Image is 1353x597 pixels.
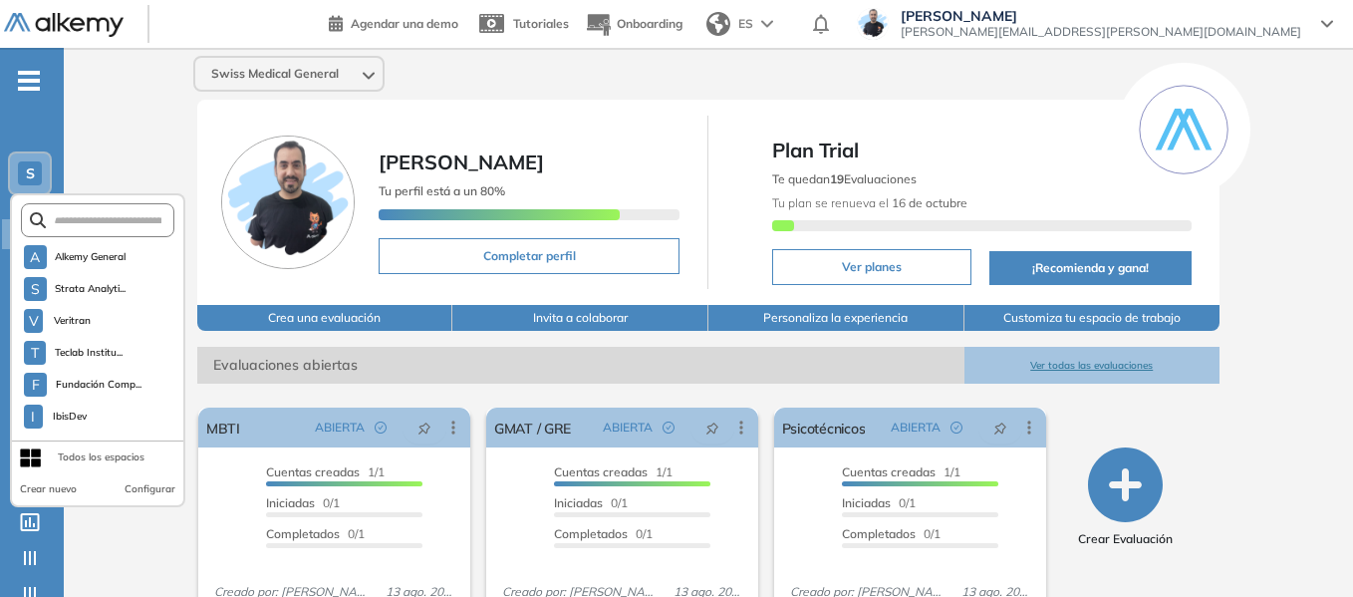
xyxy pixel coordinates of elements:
i: - [18,79,40,83]
span: Plan Trial [772,136,1192,165]
span: Iniciadas [266,495,315,510]
span: Onboarding [617,16,682,31]
span: Agendar una demo [351,16,458,31]
span: A [30,249,40,265]
b: 19 [830,171,844,186]
span: Completados [842,526,916,541]
button: Configurar [125,481,175,497]
span: Completados [554,526,628,541]
button: Completar perfil [379,238,680,274]
span: Tu perfil está a un 80% [379,183,505,198]
img: world [706,12,730,36]
span: 0/1 [266,495,340,510]
span: Iniciadas [554,495,603,510]
button: Crear nuevo [20,481,77,497]
span: Fundación Comp... [55,377,141,393]
span: Te quedan Evaluaciones [772,171,917,186]
b: 16 de octubre [889,195,967,210]
span: T [31,345,39,361]
button: Invita a colaborar [452,305,708,331]
a: GMAT / GRE [494,408,571,448]
button: Personaliza la experiencia [708,305,964,331]
span: S [31,281,40,297]
span: Evaluaciones abiertas [197,347,964,384]
img: arrow [761,20,773,28]
span: I [31,409,35,425]
span: [PERSON_NAME] [901,8,1301,24]
div: Todos los espacios [58,449,144,465]
span: Veritran [51,313,93,329]
span: Cuentas creadas [842,464,936,479]
div: Widget de chat [1253,501,1353,597]
span: pushpin [417,420,431,436]
button: Ver planes [772,249,971,285]
span: 0/1 [554,495,628,510]
span: S [26,165,35,181]
span: 0/1 [266,526,365,541]
span: 0/1 [842,495,916,510]
a: Psicotécnicos [782,408,866,448]
button: ¡Recomienda y gana! [989,251,1192,285]
span: Cuentas creadas [266,464,360,479]
span: Strata Analyti... [55,281,127,297]
a: MBTI [206,408,240,448]
span: Teclab Institu... [54,345,124,361]
span: 0/1 [842,526,941,541]
span: 0/1 [554,526,653,541]
iframe: Chat Widget [1253,501,1353,597]
span: check-circle [950,422,962,434]
span: Swiss Medical General [211,66,339,82]
span: IbisDev [51,409,90,425]
button: pushpin [403,412,446,444]
button: Ver todas las evaluaciones [964,347,1220,384]
span: check-circle [663,422,675,434]
button: Customiza tu espacio de trabajo [964,305,1220,331]
img: Foto de perfil [221,136,355,269]
button: pushpin [690,412,734,444]
span: ES [738,15,753,33]
span: ABIERTA [315,419,365,437]
button: pushpin [978,412,1022,444]
span: 1/1 [266,464,385,479]
span: Tutoriales [513,16,569,31]
span: Iniciadas [842,495,891,510]
a: Agendar una demo [329,10,458,34]
span: Tu plan se renueva el [772,195,967,210]
span: Crear Evaluación [1078,530,1173,548]
span: V [29,313,39,329]
button: Onboarding [585,3,682,46]
span: Alkemy General [55,249,127,265]
span: pushpin [993,420,1007,436]
span: F [32,377,40,393]
button: Crear Evaluación [1078,448,1173,548]
img: Logo [4,13,124,38]
span: ABIERTA [891,419,941,437]
span: ABIERTA [603,419,653,437]
span: Completados [266,526,340,541]
span: Cuentas creadas [554,464,648,479]
span: 1/1 [554,464,673,479]
span: [PERSON_NAME][EMAIL_ADDRESS][PERSON_NAME][DOMAIN_NAME] [901,24,1301,40]
button: Crea una evaluación [197,305,453,331]
span: pushpin [705,420,719,436]
span: [PERSON_NAME] [379,149,544,174]
span: 1/1 [842,464,960,479]
span: check-circle [375,422,387,434]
